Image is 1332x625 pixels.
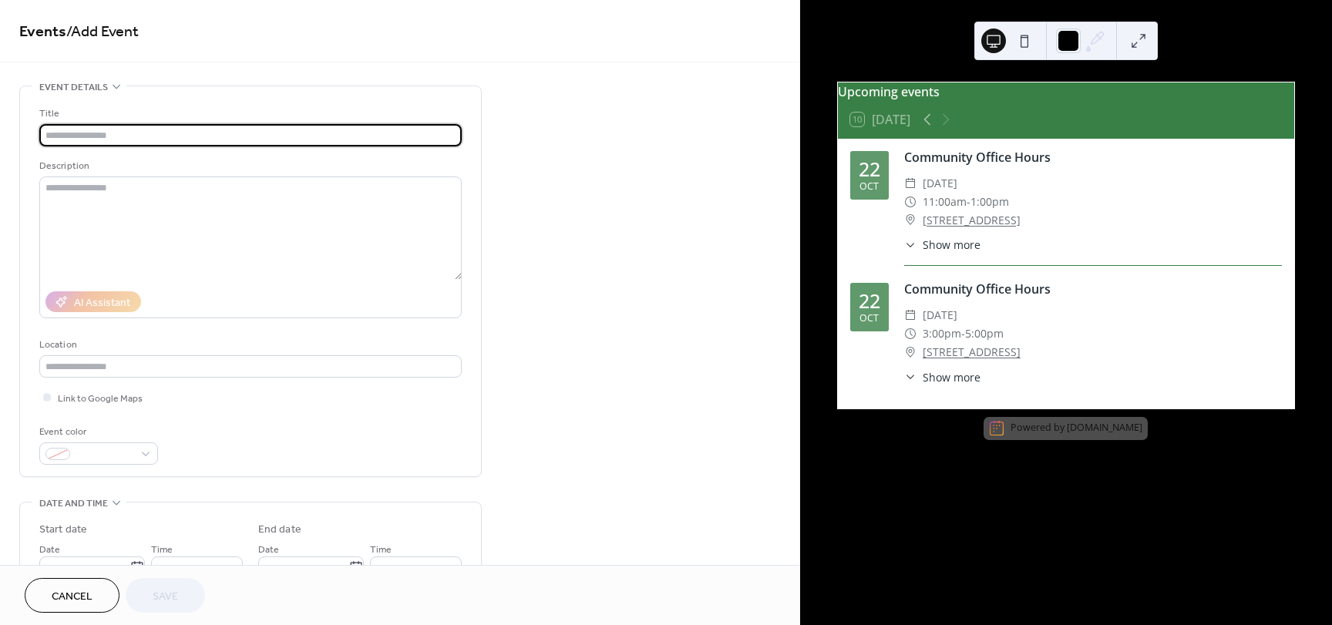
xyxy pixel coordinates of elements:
[904,211,917,230] div: ​
[904,237,980,253] button: ​Show more
[923,343,1021,361] a: [STREET_ADDRESS]
[19,17,66,47] a: Events
[39,542,60,558] span: Date
[923,193,967,211] span: 11:00am
[1067,422,1142,435] a: [DOMAIN_NAME]
[39,337,459,353] div: Location
[904,369,917,385] div: ​
[904,193,917,211] div: ​
[904,324,917,343] div: ​
[923,174,957,193] span: [DATE]
[39,424,155,440] div: Event color
[965,324,1004,343] span: 5:00pm
[25,578,119,613] button: Cancel
[923,324,961,343] span: 3:00pm
[39,496,108,512] span: Date and time
[923,369,980,385] span: Show more
[923,306,957,324] span: [DATE]
[58,391,143,407] span: Link to Google Maps
[904,280,1282,298] div: Community Office Hours
[258,522,301,538] div: End date
[66,17,139,47] span: / Add Event
[39,79,108,96] span: Event details
[904,237,917,253] div: ​
[838,82,1294,101] div: Upcoming events
[258,542,279,558] span: Date
[904,174,917,193] div: ​
[151,542,173,558] span: Time
[961,324,965,343] span: -
[923,211,1021,230] a: [STREET_ADDRESS]
[859,314,879,324] div: Oct
[967,193,970,211] span: -
[923,237,980,253] span: Show more
[370,542,392,558] span: Time
[859,182,879,192] div: Oct
[904,148,1282,166] div: Community Office Hours
[39,158,459,174] div: Description
[904,369,980,385] button: ​Show more
[52,589,92,605] span: Cancel
[1011,422,1142,435] div: Powered by
[39,522,87,538] div: Start date
[859,160,880,179] div: 22
[39,106,459,122] div: Title
[859,291,880,311] div: 22
[904,343,917,361] div: ​
[904,306,917,324] div: ​
[970,193,1009,211] span: 1:00pm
